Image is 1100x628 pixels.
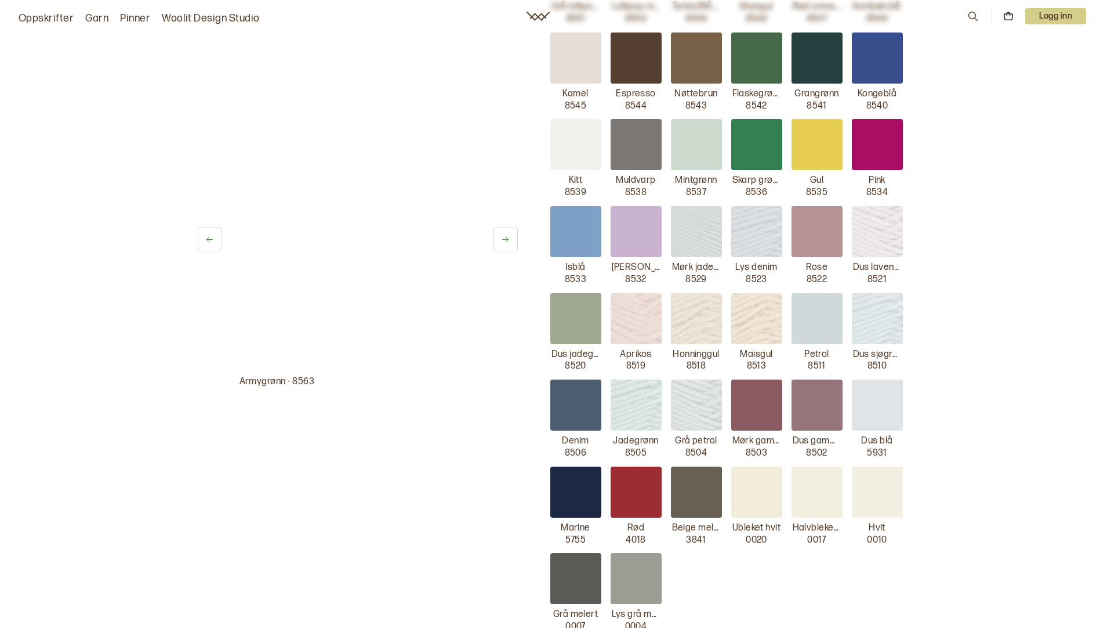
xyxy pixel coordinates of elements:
[671,380,722,431] img: Grå petrol
[746,535,767,547] p: 0020
[685,100,707,113] p: 8543
[565,360,586,373] p: 8520
[612,609,660,621] p: Lys grå melert
[852,206,903,257] img: Dus lavendel
[120,10,150,27] a: Pinner
[239,121,476,358] img: Bilde av garn
[731,206,782,257] img: Lys denim
[861,435,892,447] p: Dus blå
[746,274,767,286] p: 8523
[673,349,720,361] p: Honninggul
[686,535,706,547] p: 3841
[675,175,717,187] p: Mintgrønn
[746,447,768,460] p: 8503
[616,88,656,100] p: Espresso
[625,187,647,199] p: 8538
[569,175,583,187] p: Kitt
[675,435,717,447] p: Grå petrol
[611,293,662,344] img: Aprikos
[807,100,827,113] p: 8541
[239,376,476,388] p: Armygrønn - 8563
[807,274,827,286] p: 8522
[626,360,646,373] p: 8519
[551,349,600,361] p: Dus jadegrønn
[686,187,707,199] p: 8537
[672,522,721,535] p: Beige melert
[731,293,782,344] img: Maisgul
[671,293,722,344] img: Honninggul
[687,360,706,373] p: 8518
[625,274,647,286] p: 8532
[1025,8,1086,24] p: Logg inn
[735,262,777,274] p: Lys denim
[627,522,644,535] p: Rød
[625,447,647,460] p: 8505
[625,100,647,113] p: 8544
[162,10,260,27] a: Woolit Design Studio
[807,535,826,547] p: 0017
[732,88,781,100] p: Flaskegrønn
[685,447,707,460] p: 8504
[793,435,841,447] p: Dus gammelrosa
[869,175,885,187] p: Pink
[867,274,887,286] p: 8521
[852,293,903,344] img: Dus sjøgrønn
[740,349,772,361] p: Maisgul
[565,274,587,286] p: 8533
[620,349,651,361] p: Aprikos
[867,360,887,373] p: 8510
[732,175,781,187] p: Skarp grønn
[858,88,897,100] p: Kongeblå
[616,175,656,187] p: Muldvarp
[562,88,588,100] p: Kamel
[562,435,589,447] p: Denim
[808,360,826,373] p: 8511
[565,187,587,199] p: 8539
[613,435,658,447] p: Jadegrønn
[612,262,660,274] p: [PERSON_NAME]
[1025,8,1086,24] button: User dropdown
[19,10,74,27] a: Oppskrifter
[806,447,827,460] p: 8502
[866,187,888,199] p: 8534
[806,262,828,274] p: Rose
[565,447,587,460] p: 8506
[747,360,767,373] p: 8513
[810,175,823,187] p: Gul
[746,187,768,199] p: 8536
[685,274,707,286] p: 8529
[626,535,646,547] p: 4018
[869,522,885,535] p: Hvit
[794,88,838,100] p: Grangrønn
[866,100,888,113] p: 8540
[671,206,722,257] img: Mørk jadegrønn
[746,100,767,113] p: 8542
[853,262,902,274] p: Dus lavendel
[553,609,598,621] p: Grå melert
[804,349,829,361] p: Petrol
[672,262,721,274] p: Mørk jadegrønn
[867,535,887,547] p: 0010
[565,262,585,274] p: Isblå
[793,522,841,535] p: Halvbleket hvit
[85,10,108,27] a: Garn
[527,12,550,21] a: Woolit
[674,88,717,100] p: Nøttebrun
[565,100,587,113] p: 8545
[732,522,781,535] p: Ubleket hvit
[806,187,828,199] p: 8535
[732,435,781,447] p: Mørk gammelrosa
[611,380,662,431] img: Jadegrønn
[561,522,590,535] p: Marine
[853,349,902,361] p: Dus sjøgrønn
[867,447,887,460] p: 5931
[565,535,586,547] p: 5755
